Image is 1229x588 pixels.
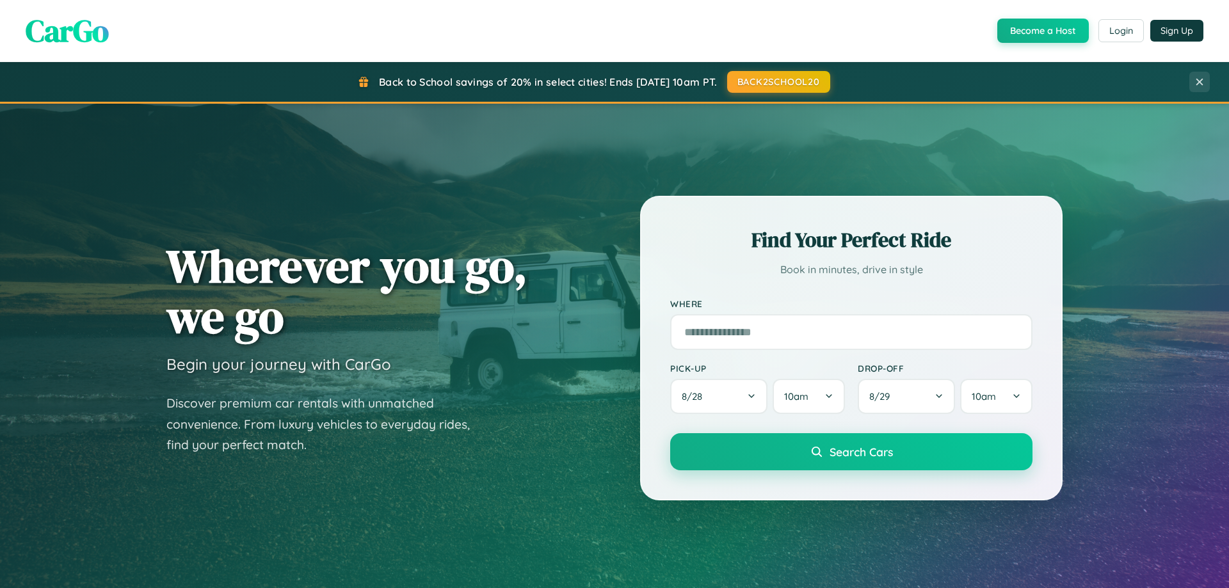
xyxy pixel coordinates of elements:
button: 10am [960,379,1032,414]
label: Where [670,298,1032,309]
label: Drop-off [858,363,1032,374]
button: 10am [773,379,845,414]
span: Back to School savings of 20% in select cities! Ends [DATE] 10am PT. [379,75,717,88]
span: 10am [784,390,808,402]
button: BACK2SCHOOL20 [727,71,830,93]
label: Pick-up [670,363,845,374]
p: Discover premium car rentals with unmatched convenience. From luxury vehicles to everyday rides, ... [166,393,486,456]
span: Search Cars [830,445,893,459]
h2: Find Your Perfect Ride [670,226,1032,254]
button: Search Cars [670,433,1032,470]
h1: Wherever you go, we go [166,241,527,342]
button: 8/29 [858,379,955,414]
span: 8 / 29 [869,390,896,402]
h3: Begin your journey with CarGo [166,354,391,374]
button: Become a Host [997,19,1089,43]
button: Login [1098,19,1144,42]
span: CarGo [26,10,109,52]
span: 8 / 28 [682,390,709,402]
p: Book in minutes, drive in style [670,260,1032,279]
span: 10am [972,390,996,402]
button: Sign Up [1150,20,1203,42]
button: 8/28 [670,379,767,414]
